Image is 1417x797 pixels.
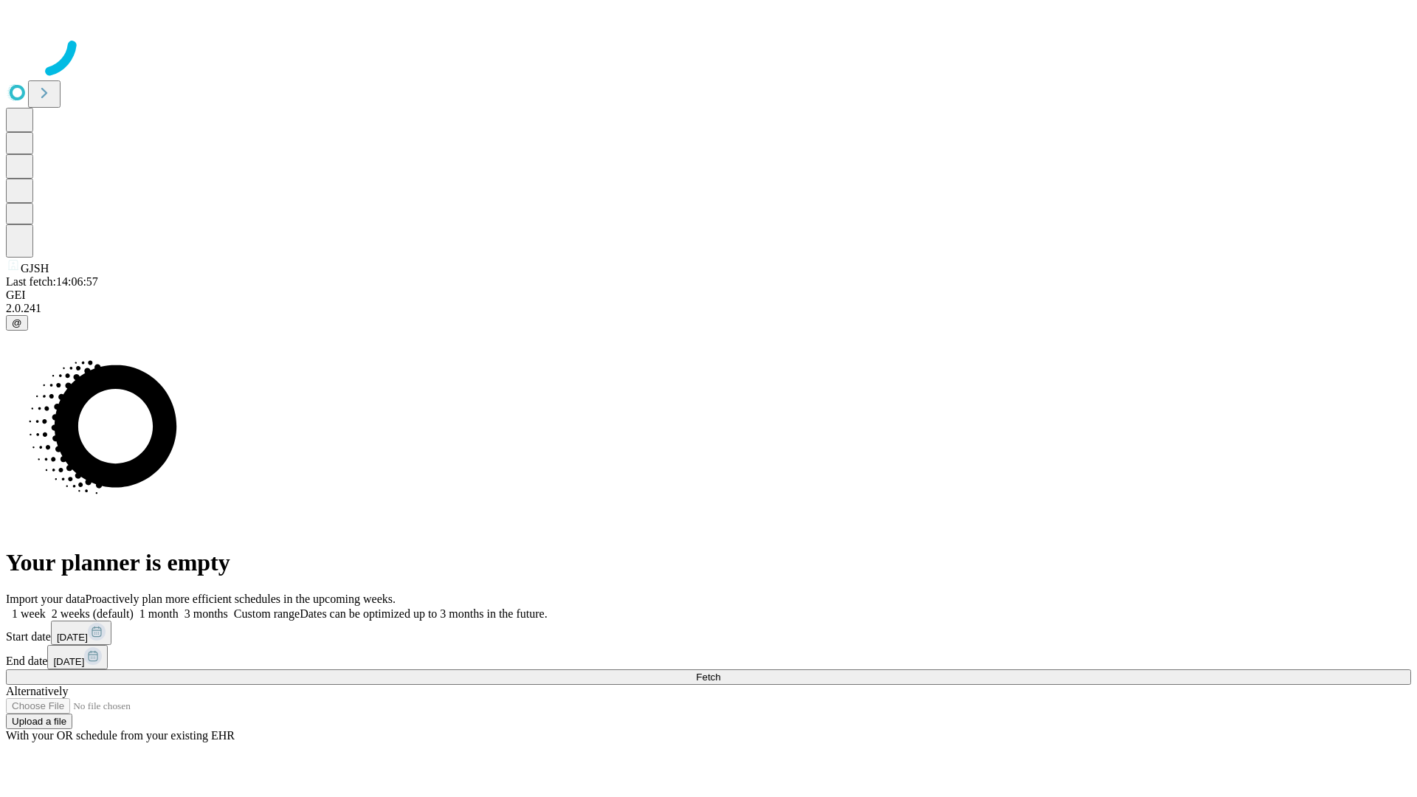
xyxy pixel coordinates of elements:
[234,607,300,620] span: Custom range
[6,621,1411,645] div: Start date
[6,302,1411,315] div: 2.0.241
[185,607,228,620] span: 3 months
[6,549,1411,576] h1: Your planner is empty
[6,729,235,742] span: With your OR schedule from your existing EHR
[6,714,72,729] button: Upload a file
[12,317,22,328] span: @
[300,607,547,620] span: Dates can be optimized up to 3 months in the future.
[6,289,1411,302] div: GEI
[52,607,134,620] span: 2 weeks (default)
[57,632,88,643] span: [DATE]
[6,645,1411,669] div: End date
[696,672,720,683] span: Fetch
[6,669,1411,685] button: Fetch
[6,593,86,605] span: Import your data
[47,645,108,669] button: [DATE]
[53,656,84,667] span: [DATE]
[12,607,46,620] span: 1 week
[21,262,49,275] span: GJSH
[86,593,396,605] span: Proactively plan more efficient schedules in the upcoming weeks.
[6,315,28,331] button: @
[51,621,111,645] button: [DATE]
[6,685,68,697] span: Alternatively
[6,275,98,288] span: Last fetch: 14:06:57
[139,607,179,620] span: 1 month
